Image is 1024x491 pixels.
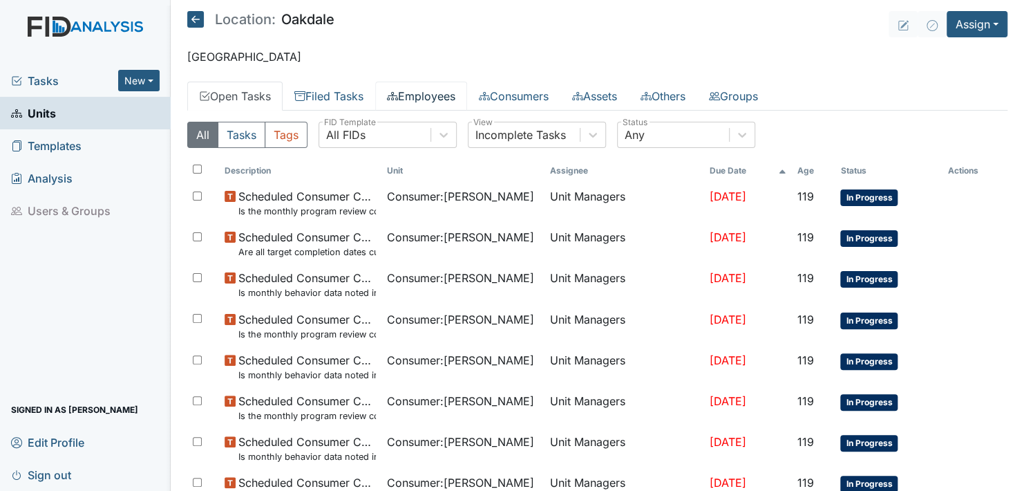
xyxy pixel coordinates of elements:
[560,82,629,111] a: Assets
[187,82,283,111] a: Open Tasks
[467,82,560,111] a: Consumers
[11,464,71,485] span: Sign out
[792,159,835,183] th: Toggle SortBy
[544,387,704,428] td: Unit Managers
[11,432,84,453] span: Edit Profile
[942,159,1007,183] th: Actions
[238,229,377,259] span: Scheduled Consumer Chart Review Are all target completion dates current (not expired)?
[238,270,377,299] span: Scheduled Consumer Chart Review Is monthly behavior data noted in Q Review (programmatic reports)?
[238,286,377,299] small: Is monthly behavior data noted in Q Review (programmatic reports)?
[118,70,160,91] button: New
[11,102,56,124] span: Units
[709,189,746,203] span: [DATE]
[187,122,218,148] button: All
[238,369,377,382] small: Is monthly behavior data noted in Q Review (programmatic reports)?
[238,352,377,382] span: Scheduled Consumer Chart Review Is monthly behavior data noted in Q Review (programmatic reports)?
[238,311,377,341] span: Scheduled Consumer Chart Review Is the monthly program review completed by the 15th of the previo...
[238,188,377,218] span: Scheduled Consumer Chart Review Is the monthly program review completed by the 15th of the previo...
[387,352,534,369] span: Consumer : [PERSON_NAME]
[544,428,704,469] td: Unit Managers
[193,165,202,174] input: Toggle All Rows Selected
[797,189,814,203] span: 119
[238,205,377,218] small: Is the monthly program review completed by the 15th of the previous month?
[709,271,746,285] span: [DATE]
[709,435,746,449] span: [DATE]
[840,313,898,329] span: In Progress
[265,122,307,148] button: Tags
[544,159,704,183] th: Assignee
[544,183,704,223] td: Unit Managers
[797,271,814,285] span: 119
[387,393,534,409] span: Consumer : [PERSON_NAME]
[947,11,1007,37] button: Assign
[11,399,138,420] span: Signed in as [PERSON_NAME]
[219,159,382,183] th: Toggle SortBy
[218,122,265,148] button: Tasks
[840,189,898,206] span: In Progress
[797,476,814,490] span: 119
[625,127,645,143] div: Any
[797,353,814,367] span: 119
[797,230,814,244] span: 119
[840,271,898,288] span: In Progress
[629,82,697,111] a: Others
[387,434,534,450] span: Consumer : [PERSON_NAME]
[797,313,814,326] span: 119
[11,73,118,89] a: Tasks
[11,135,82,156] span: Templates
[238,245,377,259] small: Are all target completion dates current (not expired)?
[544,346,704,387] td: Unit Managers
[387,311,534,328] span: Consumer : [PERSON_NAME]
[709,353,746,367] span: [DATE]
[797,394,814,408] span: 119
[840,394,898,411] span: In Progress
[187,122,307,148] div: Type filter
[381,159,544,183] th: Toggle SortBy
[544,223,704,264] td: Unit Managers
[703,159,791,183] th: Toggle SortBy
[283,82,375,111] a: Filed Tasks
[544,306,704,346] td: Unit Managers
[544,264,704,305] td: Unit Managers
[238,434,377,463] span: Scheduled Consumer Chart Review Is monthly behavior data noted in Q Review (programmatic reports)?
[187,48,1007,65] p: [GEOGRAPHIC_DATA]
[238,393,377,423] span: Scheduled Consumer Chart Review Is the monthly program review completed by the 15th of the previo...
[387,474,534,491] span: Consumer : [PERSON_NAME]
[238,328,377,341] small: Is the monthly program review completed by the 15th of the previous month?
[387,188,534,205] span: Consumer : [PERSON_NAME]
[11,167,73,189] span: Analysis
[697,82,770,111] a: Groups
[840,435,898,452] span: In Progress
[215,12,276,26] span: Location:
[326,127,366,143] div: All FIDs
[709,394,746,408] span: [DATE]
[238,450,377,463] small: Is monthly behavior data noted in Q Review (programmatic reports)?
[387,229,534,245] span: Consumer : [PERSON_NAME]
[475,127,566,143] div: Incomplete Tasks
[709,230,746,244] span: [DATE]
[840,353,898,370] span: In Progress
[835,159,942,183] th: Toggle SortBy
[840,230,898,247] span: In Progress
[709,313,746,326] span: [DATE]
[709,476,746,490] span: [DATE]
[387,270,534,286] span: Consumer : [PERSON_NAME]
[375,82,467,111] a: Employees
[187,11,334,28] h5: Oakdale
[797,435,814,449] span: 119
[238,409,377,423] small: Is the monthly program review completed by the 15th of the previous month?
